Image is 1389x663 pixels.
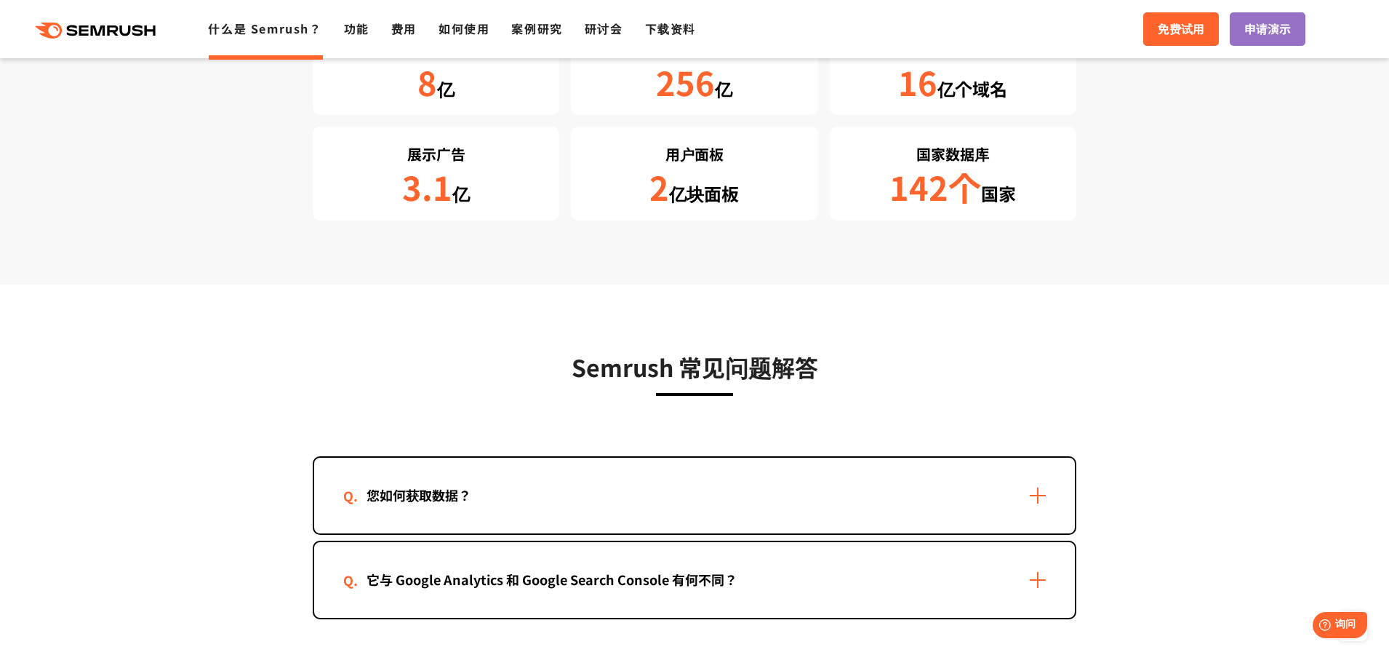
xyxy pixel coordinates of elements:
[572,350,818,384] font: Semrush 常见问题解答
[407,143,465,164] font: 展示广告
[665,143,724,164] font: 用户面板
[439,20,489,37] a: 如何使用
[437,76,455,101] font: 亿
[344,20,369,37] a: 功能
[1230,12,1305,46] a: 申请演示
[889,163,981,210] font: 142个
[1244,20,1291,37] font: 申请演示
[1260,606,1373,647] iframe: 帮助小部件启动器
[417,58,437,106] font: 8
[1158,20,1204,37] font: 免费试用
[669,180,739,206] font: 亿块面板
[367,570,737,589] font: 它与 Google Analytics 和 Google Search Console 有何不同？
[649,163,669,210] font: 2
[367,485,471,504] font: 您如何获取数据？
[511,20,562,37] a: 案例研究
[1143,12,1219,46] a: 免费试用
[916,143,989,164] font: 国家数据库
[898,58,937,106] font: 16
[715,76,732,101] font: 亿
[452,180,470,206] font: 亿
[402,163,452,210] font: 3.1
[656,58,715,106] font: 256
[645,20,696,37] a: 下载资料
[208,20,321,37] a: 什么是 Semrush？
[937,76,1007,101] font: 亿个域名
[981,180,1016,206] font: 国家
[391,20,417,37] a: 费用
[585,20,623,37] a: 研讨会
